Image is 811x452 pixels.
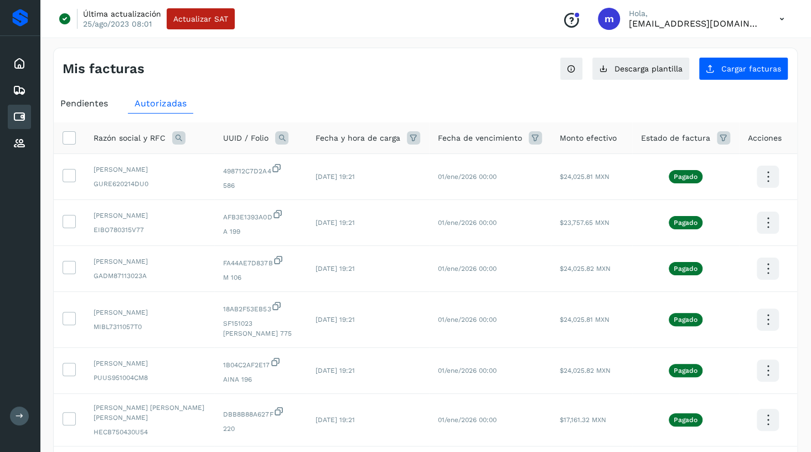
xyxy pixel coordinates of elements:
[614,65,683,73] span: Descarga plantilla
[94,179,205,189] span: GURE620214DU0
[438,265,497,273] span: 01/ene/2026 00:00
[316,316,355,323] span: [DATE] 19:21
[316,265,355,273] span: [DATE] 19:21
[167,8,235,29] button: Actualizar SAT
[748,132,782,144] span: Acciones
[316,132,400,144] span: Fecha y hora de carga
[699,57,788,80] button: Cargar facturas
[94,373,205,383] span: PUUS951004CM8
[223,319,298,338] span: SF151023 [PERSON_NAME] 775
[94,271,205,281] span: GADM87113023A
[560,367,611,374] span: $24,025.82 MXN
[8,105,31,129] div: Cuentas por pagar
[223,255,298,268] span: FA44AE7D837B
[94,307,205,317] span: [PERSON_NAME]
[674,265,698,273] p: Pagado
[721,65,781,73] span: Cargar facturas
[438,173,497,181] span: 01/ene/2026 00:00
[560,265,611,273] span: $24,025.82 MXN
[223,374,298,384] span: AINA 196
[94,225,205,235] span: EIBO780315V77
[223,301,298,314] span: 18AB2F53EB53
[223,132,268,144] span: UUID / Folio
[629,18,762,29] p: macosta@avetransportes.com
[560,416,606,424] span: $17,161.32 MXN
[316,173,355,181] span: [DATE] 19:21
[223,424,298,434] span: 220
[438,367,497,374] span: 01/ene/2026 00:00
[60,98,108,109] span: Pendientes
[173,15,228,23] span: Actualizar SAT
[223,181,298,191] span: 586
[94,403,205,423] span: [PERSON_NAME] [PERSON_NAME] [PERSON_NAME]
[560,173,609,181] span: $24,025.81 MXN
[316,219,355,227] span: [DATE] 19:21
[674,367,698,374] p: Pagado
[438,316,497,323] span: 01/ene/2026 00:00
[438,416,497,424] span: 01/ene/2026 00:00
[8,131,31,156] div: Proveedores
[94,427,205,437] span: HECB750430U54
[641,132,710,144] span: Estado de factura
[223,357,298,370] span: 1B04C2AF2E17
[438,132,522,144] span: Fecha de vencimiento
[674,219,698,227] p: Pagado
[438,219,497,227] span: 01/ene/2026 00:00
[223,273,298,282] span: M 106
[674,173,698,181] p: Pagado
[223,163,298,176] span: 498712C7D2A4
[83,19,152,29] p: 25/ago/2023 08:01
[223,227,298,237] span: A 199
[94,256,205,266] span: [PERSON_NAME]
[8,52,31,76] div: Inicio
[560,219,609,227] span: $23,757.65 MXN
[94,210,205,220] span: [PERSON_NAME]
[629,9,762,18] p: Hola,
[94,165,205,174] span: [PERSON_NAME]
[316,416,355,424] span: [DATE] 19:21
[316,367,355,374] span: [DATE] 19:21
[223,209,298,222] span: AFB3E1393A0D
[560,316,609,323] span: $24,025.81 MXN
[592,57,690,80] button: Descarga plantilla
[135,98,187,109] span: Autorizadas
[674,316,698,323] p: Pagado
[94,132,166,144] span: Razón social y RFC
[8,78,31,102] div: Embarques
[83,9,161,19] p: Última actualización
[223,406,298,419] span: DBB8B88A627F
[94,322,205,332] span: MIBL7311057T0
[560,132,617,144] span: Monto efectivo
[674,416,698,424] p: Pagado
[94,358,205,368] span: [PERSON_NAME]
[63,61,144,77] h4: Mis facturas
